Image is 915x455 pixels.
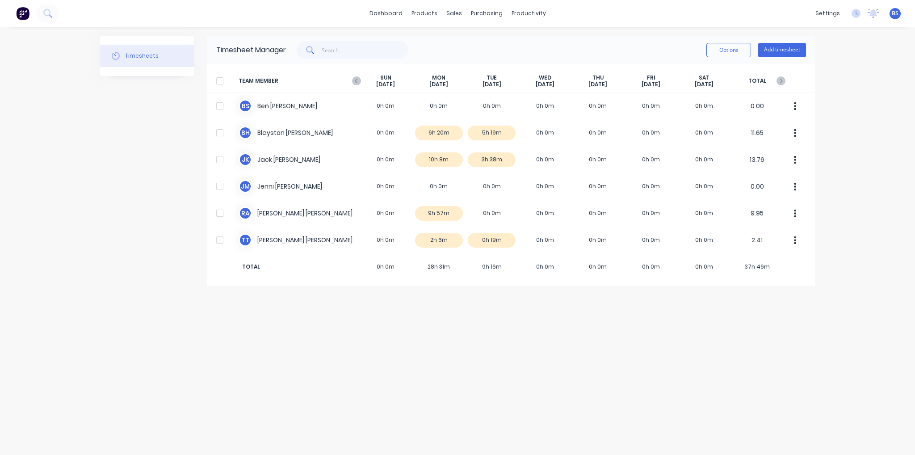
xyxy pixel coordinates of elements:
span: MON [432,74,445,81]
a: dashboard [365,7,407,20]
span: 28h 31m [412,263,466,271]
span: [DATE] [536,81,554,88]
div: Timesheets [125,52,159,60]
div: sales [442,7,466,20]
span: [DATE] [588,81,607,88]
div: Timesheet Manager [216,45,286,55]
span: [DATE] [429,81,448,88]
span: BS [892,9,898,17]
span: [DATE] [483,81,501,88]
div: settings [811,7,844,20]
div: productivity [507,7,550,20]
span: 37h 46m [730,263,784,271]
span: 0h 0m [678,263,731,271]
span: TOTAL [239,263,359,271]
span: WED [539,74,551,81]
span: SUN [380,74,391,81]
span: TOTAL [730,74,784,88]
input: Search... [322,41,409,59]
span: 0h 0m [359,263,412,271]
div: products [407,7,442,20]
span: [DATE] [695,81,714,88]
span: TEAM MEMBER [239,74,359,88]
span: TUE [487,74,497,81]
button: Timesheets [100,45,194,67]
span: 0h 0m [518,263,571,271]
span: [DATE] [376,81,395,88]
span: FRI [647,74,655,81]
span: 0h 0m [625,263,678,271]
img: Factory [16,7,29,20]
span: 0h 0m [571,263,625,271]
span: 9h 16m [466,263,519,271]
div: purchasing [466,7,507,20]
span: SAT [699,74,709,81]
span: THU [592,74,604,81]
button: Add timesheet [758,43,806,57]
span: [DATE] [642,81,660,88]
button: Options [706,43,751,57]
